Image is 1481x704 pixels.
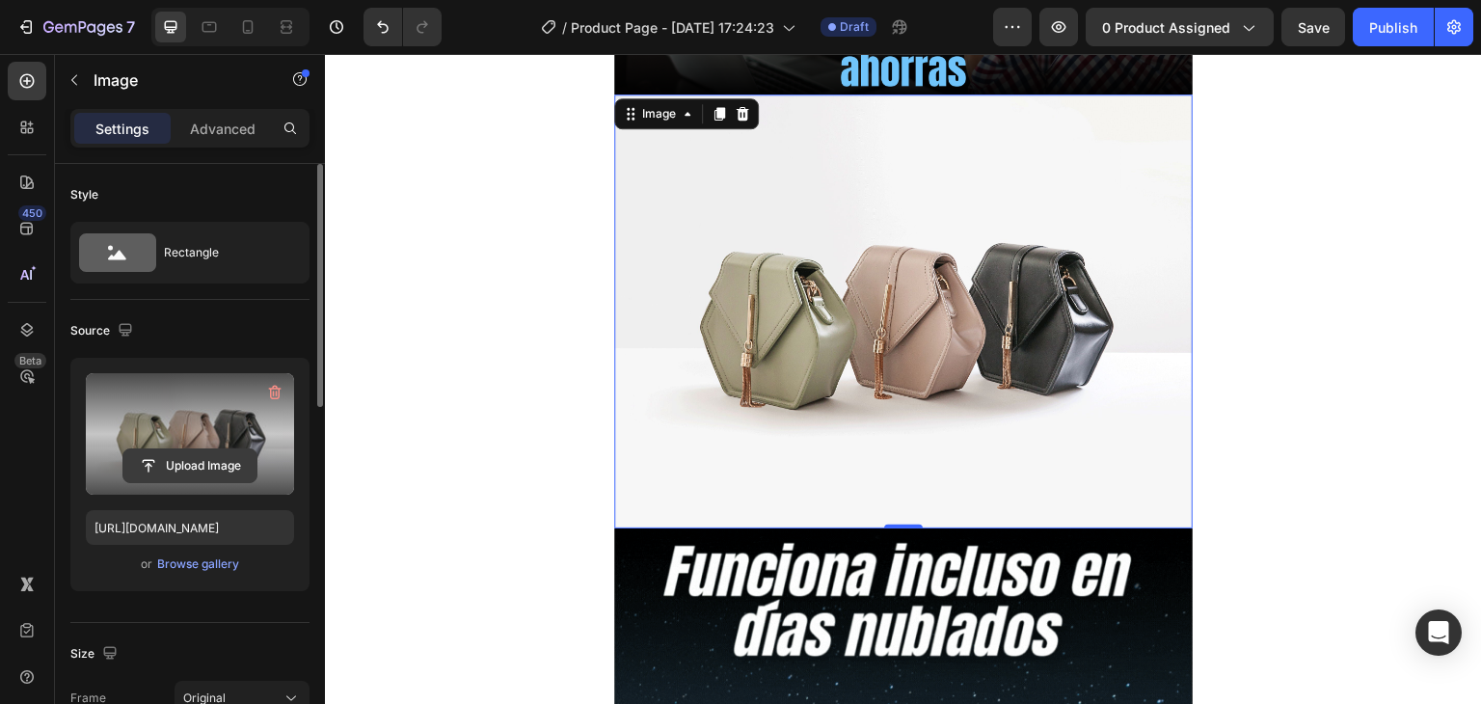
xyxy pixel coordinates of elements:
[1281,8,1345,46] button: Save
[8,8,144,46] button: 7
[95,119,149,139] p: Settings
[164,230,282,275] div: Rectangle
[70,186,98,203] div: Style
[18,205,46,221] div: 450
[571,17,774,38] span: Product Page - [DATE] 17:24:23
[126,15,135,39] p: 7
[14,353,46,368] div: Beta
[1369,17,1417,38] div: Publish
[70,318,137,344] div: Source
[562,17,567,38] span: /
[840,18,869,36] span: Draft
[70,641,121,667] div: Size
[1298,19,1330,36] span: Save
[122,448,257,483] button: Upload Image
[1353,8,1434,46] button: Publish
[141,553,152,576] span: or
[325,54,1481,704] iframe: Design area
[1415,609,1462,656] div: Open Intercom Messenger
[86,510,294,545] input: https://example.com/image.jpg
[364,8,442,46] div: Undo/Redo
[157,555,239,573] div: Browse gallery
[156,555,240,574] button: Browse gallery
[94,68,257,92] p: Image
[1086,8,1274,46] button: 0 product assigned
[190,119,256,139] p: Advanced
[1102,17,1230,38] span: 0 product assigned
